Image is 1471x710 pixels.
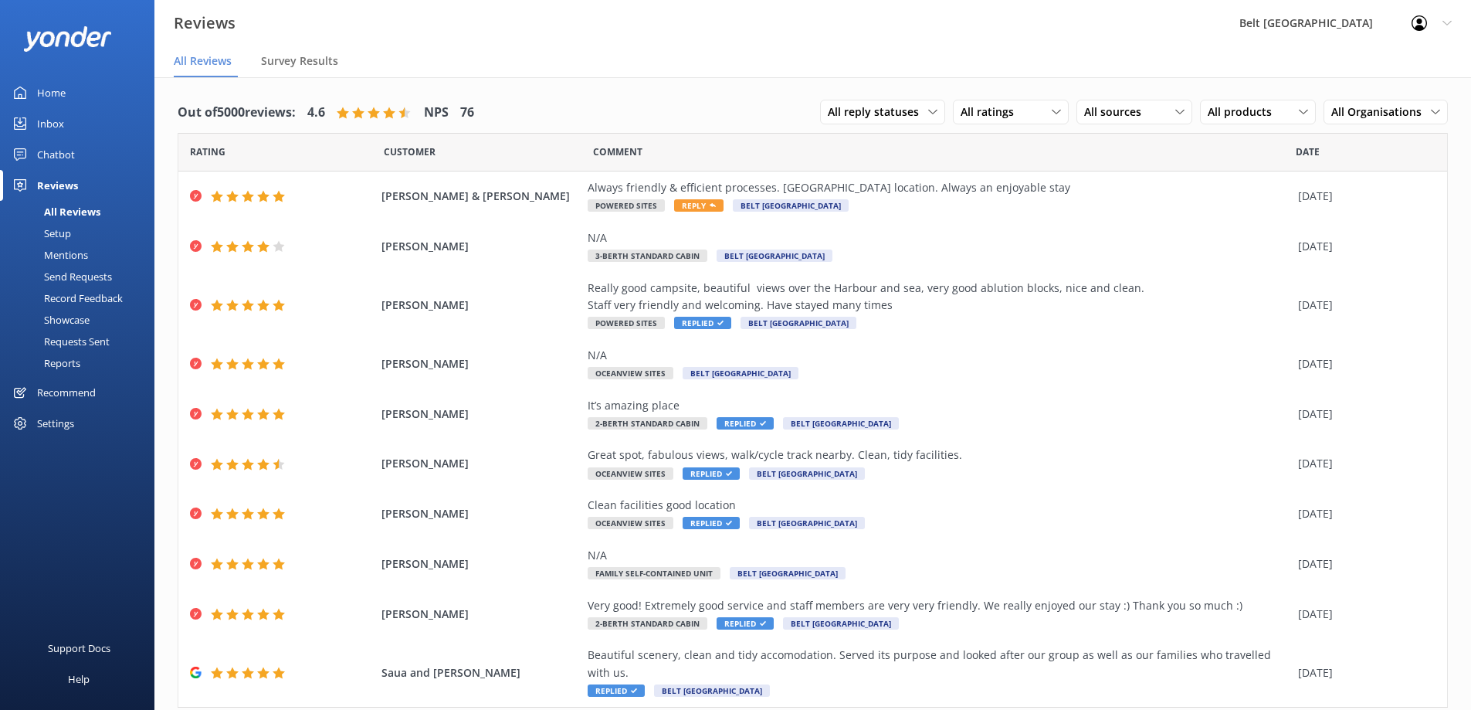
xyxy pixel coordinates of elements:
[1298,555,1428,572] div: [DATE]
[1331,104,1431,121] span: All Organisations
[733,199,849,212] span: Belt [GEOGRAPHIC_DATA]
[9,201,100,223] div: All Reviews
[588,617,707,630] span: 2-Berth Standard Cabin
[174,53,232,69] span: All Reviews
[588,567,720,579] span: Family Self-Contained Unit
[593,144,642,159] span: Question
[178,103,296,123] h4: Out of 5000 reviews:
[674,317,731,329] span: Replied
[730,567,846,579] span: Belt [GEOGRAPHIC_DATA]
[588,597,1290,614] div: Very good! Extremely good service and staff members are very very friendly. We really enjoyed our...
[37,77,66,108] div: Home
[37,108,64,139] div: Inbox
[9,309,90,331] div: Showcase
[683,517,740,529] span: Replied
[384,144,436,159] span: Date
[1298,406,1428,423] div: [DATE]
[9,352,154,374] a: Reports
[1298,455,1428,472] div: [DATE]
[9,223,154,244] a: Setup
[9,352,80,374] div: Reports
[1296,144,1320,159] span: Date
[9,309,154,331] a: Showcase
[37,139,75,170] div: Chatbot
[1298,188,1428,205] div: [DATE]
[381,355,581,372] span: [PERSON_NAME]
[588,347,1290,364] div: N/A
[381,297,581,314] span: [PERSON_NAME]
[381,664,581,681] span: Saua and [PERSON_NAME]
[381,238,581,255] span: [PERSON_NAME]
[717,417,774,430] span: Replied
[9,223,71,244] div: Setup
[424,103,449,123] h4: NPS
[741,317,856,329] span: Belt [GEOGRAPHIC_DATA]
[9,287,154,309] a: Record Feedback
[683,467,740,480] span: Replied
[588,467,673,480] span: Oceanview Sites
[588,497,1290,514] div: Clean facilities good location
[381,188,581,205] span: [PERSON_NAME] & [PERSON_NAME]
[9,244,154,266] a: Mentions
[1298,606,1428,623] div: [DATE]
[717,250,832,262] span: Belt [GEOGRAPHIC_DATA]
[381,555,581,572] span: [PERSON_NAME]
[1298,355,1428,372] div: [DATE]
[783,417,899,430] span: Belt [GEOGRAPHIC_DATA]
[174,11,236,36] h3: Reviews
[190,144,225,159] span: Date
[9,266,112,287] div: Send Requests
[588,179,1290,196] div: Always friendly & efficient processes. [GEOGRAPHIC_DATA] location. Always an enjoyable stay
[307,103,325,123] h4: 4.6
[717,617,774,630] span: Replied
[749,467,865,480] span: Belt [GEOGRAPHIC_DATA]
[588,199,665,212] span: Powered Sites
[588,517,673,529] span: Oceanview Sites
[9,287,123,309] div: Record Feedback
[37,408,74,439] div: Settings
[9,266,154,287] a: Send Requests
[1298,505,1428,522] div: [DATE]
[588,280,1290,314] div: Really good campsite, beautiful views over the Harbour and sea, very good ablution blocks, nice a...
[828,104,928,121] span: All reply statuses
[23,26,112,52] img: yonder-white-logo.png
[9,244,88,266] div: Mentions
[460,103,474,123] h4: 76
[588,547,1290,564] div: N/A
[654,685,770,697] span: Belt [GEOGRAPHIC_DATA]
[683,367,798,379] span: Belt [GEOGRAPHIC_DATA]
[68,664,90,695] div: Help
[381,406,581,423] span: [PERSON_NAME]
[1298,238,1428,255] div: [DATE]
[588,417,707,430] span: 2-Berth Standard Cabin
[783,617,899,630] span: Belt [GEOGRAPHIC_DATA]
[261,53,338,69] span: Survey Results
[1298,664,1428,681] div: [DATE]
[37,170,78,201] div: Reviews
[48,633,110,664] div: Support Docs
[961,104,1023,121] span: All ratings
[588,685,645,697] span: Replied
[749,517,865,529] span: Belt [GEOGRAPHIC_DATA]
[588,367,673,379] span: Oceanview Sites
[1084,104,1151,121] span: All sources
[381,505,581,522] span: [PERSON_NAME]
[588,397,1290,414] div: It’s amazing place
[1298,297,1428,314] div: [DATE]
[37,377,96,408] div: Recommend
[588,447,1290,464] div: Great spot, fabulous views, walk/cycle track nearby. Clean, tidy facilities.
[674,199,724,212] span: Reply
[588,647,1290,681] div: Beautiful scenery, clean and tidy accomodation. Served its purpose and looked after our group as ...
[381,606,581,623] span: [PERSON_NAME]
[1208,104,1281,121] span: All products
[588,250,707,262] span: 3-Berth Standard Cabin
[9,201,154,223] a: All Reviews
[588,317,665,329] span: Powered Sites
[588,229,1290,246] div: N/A
[9,331,154,352] a: Requests Sent
[381,455,581,472] span: [PERSON_NAME]
[9,331,110,352] div: Requests Sent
